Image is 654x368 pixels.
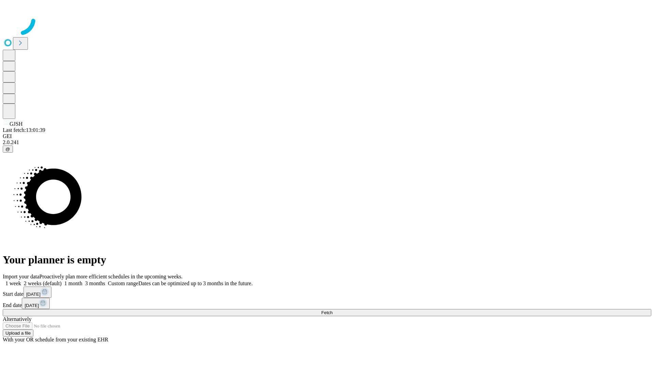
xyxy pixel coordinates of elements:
[108,280,138,286] span: Custom range
[25,303,39,308] span: [DATE]
[3,274,40,279] span: Import your data
[138,280,252,286] span: Dates can be optimized up to 3 months in the future.
[3,316,31,322] span: Alternatively
[3,127,45,133] span: Last fetch: 13:01:39
[10,121,22,127] span: GJSH
[5,147,10,152] span: @
[3,337,108,342] span: With your OR schedule from your existing EHR
[24,280,62,286] span: 2 weeks (default)
[3,254,651,266] h1: Your planner is empty
[3,329,33,337] button: Upload a file
[3,139,651,145] div: 2.0.241
[3,309,651,316] button: Fetch
[5,280,21,286] span: 1 week
[3,298,651,309] div: End date
[26,292,41,297] span: [DATE]
[24,287,51,298] button: [DATE]
[85,280,105,286] span: 3 months
[22,298,50,309] button: [DATE]
[321,310,332,315] span: Fetch
[3,133,651,139] div: GEI
[40,274,183,279] span: Proactively plan more efficient schedules in the upcoming weeks.
[3,145,13,153] button: @
[3,287,651,298] div: Start date
[64,280,82,286] span: 1 month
